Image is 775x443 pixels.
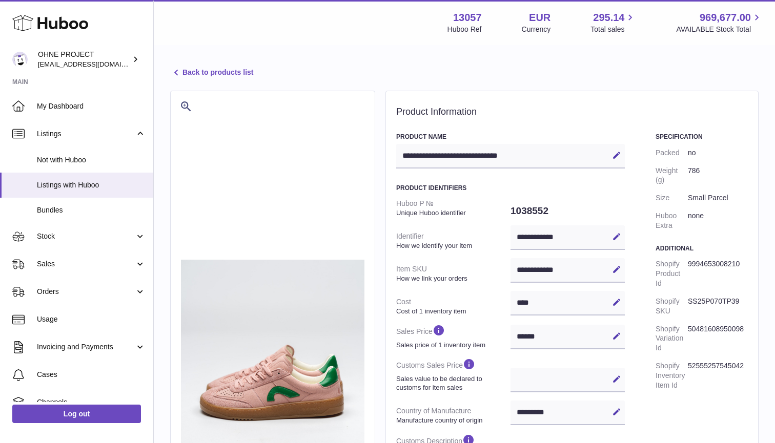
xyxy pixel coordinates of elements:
h3: Product Name [396,133,625,141]
strong: Unique Huboo identifier [396,208,508,218]
dd: no [688,144,748,162]
div: OHNE PROJECT [38,50,130,69]
span: Listings [37,129,135,139]
dt: Huboo P № [396,195,511,221]
h3: Additional [656,244,748,252]
strong: Sales value to be declared to customs for item sales [396,374,508,392]
dt: Shopify Variation Id [656,320,688,357]
dt: Item SKU [396,260,511,287]
div: Huboo Ref [447,25,482,34]
dt: Size [656,189,688,207]
dd: 52555257545042 [688,357,748,394]
dt: Shopify Product Id [656,255,688,292]
span: Invoicing and Payments [37,342,135,352]
a: Log out [12,405,141,423]
span: 295.14 [593,11,624,25]
dt: Sales Price [396,320,511,353]
a: 969,677.00 AVAILABLE Stock Total [676,11,763,34]
strong: Sales price of 1 inventory item [396,341,508,350]
strong: Manufacture country of origin [396,416,508,425]
h3: Specification [656,133,748,141]
dd: 50481608950098 [688,320,748,357]
div: Currency [522,25,551,34]
dt: Packed [656,144,688,162]
dt: Customs Sales Price [396,353,511,396]
h2: Product Information [396,107,748,118]
dt: Huboo Extra [656,207,688,235]
strong: How we identify your item [396,241,508,250]
img: support@ohneproject.com [12,52,28,67]
span: Sales [37,259,135,269]
dd: 9994653008210 [688,255,748,292]
dd: 1038552 [511,200,625,222]
span: Channels [37,397,146,407]
span: Bundles [37,205,146,215]
span: Usage [37,314,146,324]
dt: Weight (g) [656,162,688,189]
dd: Small Parcel [688,189,748,207]
strong: EUR [529,11,550,25]
dt: Identifier [396,227,511,254]
span: Cases [37,370,146,379]
dt: Shopify Inventory Item Id [656,357,688,394]
strong: How we link your orders [396,274,508,283]
dd: SS25P070TP39 [688,292,748,320]
dd: none [688,207,748,235]
h3: Product Identifiers [396,184,625,192]
strong: 13057 [453,11,482,25]
dt: Country of Manufacture [396,402,511,429]
dt: Cost [396,293,511,320]
a: 295.14 Total sales [590,11,636,34]
dt: Shopify SKU [656,292,688,320]
span: Orders [37,287,135,297]
span: My Dashboard [37,101,146,111]
dd: 786 [688,162,748,189]
span: [EMAIL_ADDRESS][DOMAIN_NAME] [38,60,151,68]
span: AVAILABLE Stock Total [676,25,763,34]
span: Total sales [590,25,636,34]
span: 969,677.00 [700,11,751,25]
span: Stock [37,231,135,241]
span: Not with Huboo [37,155,146,165]
span: Listings with Huboo [37,180,146,190]
a: Back to products list [170,67,253,79]
strong: Cost of 1 inventory item [396,307,508,316]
